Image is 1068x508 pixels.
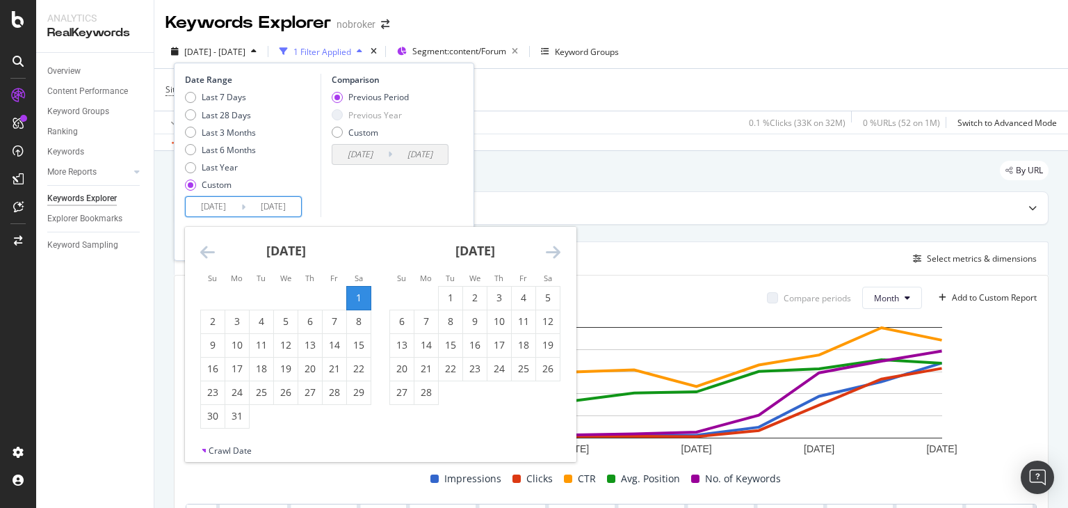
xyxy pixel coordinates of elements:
[390,333,414,357] td: Choose Sunday, February 13, 2022 as your check-in date. It’s available.
[536,362,560,376] div: 26
[298,315,322,328] div: 6
[927,253,1037,264] div: Select metrics & dimensions
[47,104,144,119] a: Keyword Groups
[274,333,298,357] td: Choose Wednesday, January 12, 2022 as your check-in date. It’s available.
[250,381,274,404] td: Choose Tuesday, January 25, 2022 as your check-in date. It’s available.
[280,273,291,283] small: We
[47,212,122,226] div: Explorer Bookmarks
[202,161,238,173] div: Last Year
[185,127,256,138] div: Last 3 Months
[804,443,834,454] text: [DATE]
[47,11,143,25] div: Analytics
[332,109,409,121] div: Previous Year
[512,286,536,310] td: Choose Friday, February 4, 2022 as your check-in date. It’s available.
[348,109,402,121] div: Previous Year
[274,315,298,328] div: 5
[225,381,250,404] td: Choose Monday, January 24, 2022 as your check-in date. It’s available.
[1021,461,1054,494] div: Open Intercom Messenger
[47,145,84,159] div: Keywords
[250,333,274,357] td: Choose Tuesday, January 11, 2022 as your check-in date. It’s available.
[47,125,144,139] a: Ranking
[274,310,298,333] td: Choose Wednesday, January 5, 2022 as your check-in date. It’s available.
[439,362,462,376] div: 22
[439,291,462,305] div: 1
[185,227,576,445] div: Calendar
[47,84,144,99] a: Content Performance
[225,333,250,357] td: Choose Monday, January 10, 2022 as your check-in date. It’s available.
[862,287,922,309] button: Month
[536,333,560,357] td: Choose Saturday, February 19, 2022 as your check-in date. It’s available.
[414,357,439,381] td: Choose Monday, February 21, 2022 as your check-in date. It’s available.
[487,338,511,352] div: 17
[392,145,448,164] input: End Date
[298,310,323,333] td: Choose Thursday, January 6, 2022 as your check-in date. It’s available.
[463,291,487,305] div: 2
[463,333,487,357] td: Choose Wednesday, February 16, 2022 as your check-in date. It’s available.
[749,117,845,129] div: 0.1 % Clicks ( 33K on 32M )
[250,362,273,376] div: 18
[536,291,560,305] div: 5
[1000,161,1049,180] div: legacy label
[266,242,306,259] strong: [DATE]
[184,46,245,58] span: [DATE] - [DATE]
[536,357,560,381] td: Choose Saturday, February 26, 2022 as your check-in date. It’s available.
[185,144,256,156] div: Last 6 Months
[397,273,406,283] small: Su
[186,320,1026,459] svg: A chart.
[332,74,453,86] div: Comparison
[414,338,438,352] div: 14
[257,273,266,283] small: Tu
[185,74,317,86] div: Date Range
[546,244,560,261] div: Move forward to switch to the next month.
[512,362,535,376] div: 25
[446,273,455,283] small: Tu
[381,19,389,29] div: arrow-right-arrow-left
[185,109,256,121] div: Last 28 Days
[390,386,414,399] div: 27
[463,315,487,328] div: 9
[47,64,144,79] a: Overview
[201,310,225,333] td: Choose Sunday, January 2, 2022 as your check-in date. It’s available.
[463,286,487,310] td: Choose Wednesday, February 2, 2022 as your check-in date. It’s available.
[536,315,560,328] div: 12
[201,386,225,399] div: 23
[926,443,957,454] text: [DATE]
[355,273,363,283] small: Sa
[47,238,118,253] div: Keyword Sampling
[298,362,322,376] div: 20
[332,145,388,164] input: Start Date
[487,315,511,328] div: 10
[323,315,346,328] div: 7
[201,333,225,357] td: Choose Sunday, January 9, 2022 as your check-in date. It’s available.
[250,315,273,328] div: 4
[47,165,97,180] div: More Reports
[47,212,144,226] a: Explorer Bookmarks
[512,333,536,357] td: Choose Friday, February 18, 2022 as your check-in date. It’s available.
[47,191,144,206] a: Keywords Explorer
[225,315,249,328] div: 3
[519,273,527,283] small: Fr
[298,386,322,399] div: 27
[201,357,225,381] td: Choose Sunday, January 16, 2022 as your check-in date. It’s available.
[414,333,439,357] td: Choose Monday, February 14, 2022 as your check-in date. It’s available.
[225,409,249,423] div: 31
[202,144,256,156] div: Last 6 Months
[323,362,346,376] div: 21
[201,381,225,404] td: Choose Sunday, January 23, 2022 as your check-in date. It’s available.
[250,310,274,333] td: Choose Tuesday, January 4, 2022 as your check-in date. It’s available.
[185,161,256,173] div: Last Year
[47,165,130,180] a: More Reports
[863,117,940,129] div: 0 % URLs ( 52 on 1M )
[323,338,346,352] div: 14
[952,294,1037,302] div: Add to Custom Report
[455,242,495,259] strong: [DATE]
[332,91,409,103] div: Previous Period
[347,333,371,357] td: Choose Saturday, January 15, 2022 as your check-in date. It’s available.
[414,310,439,333] td: Choose Monday, February 7, 2022 as your check-in date. It’s available.
[463,310,487,333] td: Choose Wednesday, February 9, 2022 as your check-in date. It’s available.
[390,315,414,328] div: 6
[544,273,552,283] small: Sa
[186,197,241,216] input: Start Date
[347,357,371,381] td: Choose Saturday, January 22, 2022 as your check-in date. It’s available.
